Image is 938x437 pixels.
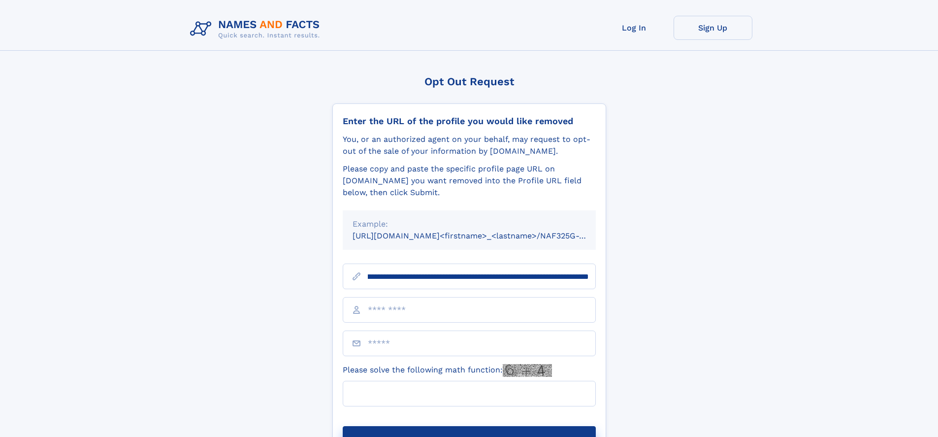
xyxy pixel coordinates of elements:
[186,16,328,42] img: Logo Names and Facts
[343,134,596,157] div: You, or an authorized agent on your behalf, may request to opt-out of the sale of your informatio...
[353,218,586,230] div: Example:
[674,16,752,40] a: Sign Up
[343,364,552,377] label: Please solve the following math function:
[343,116,596,127] div: Enter the URL of the profile you would like removed
[332,75,606,88] div: Opt Out Request
[595,16,674,40] a: Log In
[353,231,615,240] small: [URL][DOMAIN_NAME]<firstname>_<lastname>/NAF325G-xxxxxxxx
[343,163,596,199] div: Please copy and paste the specific profile page URL on [DOMAIN_NAME] you want removed into the Pr...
